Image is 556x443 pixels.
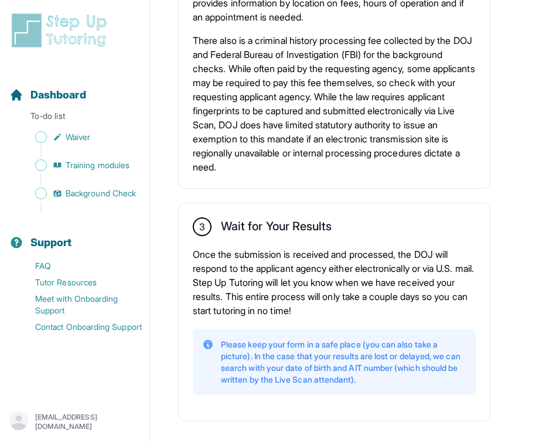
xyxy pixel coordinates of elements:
p: There also is a criminal history processing fee collected by the DOJ and Federal Bureau of Invest... [193,33,476,174]
img: logo [9,12,114,49]
p: Please keep your form in a safe place (you can also take a picture). In the case that your result... [221,339,466,386]
a: Meet with Onboarding Support [9,291,149,319]
a: Tutor Resources [9,274,149,291]
span: Support [30,234,72,251]
p: Once the submission is received and processed, the DOJ will respond to the applicant agency eithe... [193,247,476,318]
a: Waiver [9,129,149,145]
p: [EMAIL_ADDRESS][DOMAIN_NAME] [35,413,140,431]
a: Training modules [9,157,149,173]
a: FAQ [9,258,149,274]
a: Dashboard [9,87,86,103]
p: To-do list [5,110,145,127]
button: Dashboard [5,68,145,108]
button: [EMAIL_ADDRESS][DOMAIN_NAME] [9,411,140,432]
span: Dashboard [30,87,86,103]
button: Support [5,216,145,255]
a: Contact Onboarding Support [9,319,149,335]
span: Background Check [66,188,136,199]
span: 3 [199,220,205,234]
h2: Wait for Your Results [221,219,332,238]
span: Waiver [66,131,90,143]
span: Training modules [66,159,129,171]
a: Background Check [9,185,149,202]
